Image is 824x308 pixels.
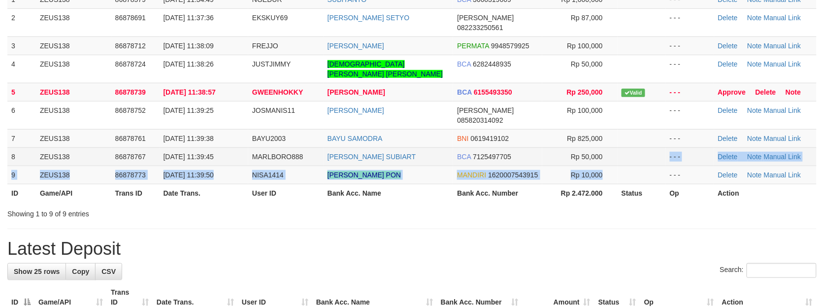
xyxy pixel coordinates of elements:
span: Copy 6282448935 to clipboard [473,60,511,68]
a: Note [748,106,762,114]
span: 86878767 [115,153,146,161]
a: Show 25 rows [7,263,66,280]
th: Bank Acc. Number [453,184,542,202]
td: 3 [7,36,36,55]
th: Trans ID [111,184,160,202]
a: [PERSON_NAME] [328,106,384,114]
span: MARLBORO888 [252,153,303,161]
a: Manual Link [764,42,801,50]
span: Copy 0619419102 to clipboard [471,135,509,142]
th: Op [666,184,714,202]
th: Status [618,184,666,202]
span: Copy 9948579925 to clipboard [491,42,529,50]
span: Rp 10,000 [571,171,603,179]
span: Show 25 rows [14,268,60,275]
a: Delete [718,42,738,50]
td: - - - [666,166,714,184]
span: [DATE] 11:38:57 [164,88,216,96]
th: User ID [248,184,324,202]
span: GWEENHOKKY [252,88,303,96]
a: Note [748,171,762,179]
span: FREJJO [252,42,278,50]
span: [DATE] 11:39:38 [164,135,214,142]
td: 6 [7,101,36,129]
a: Manual Link [764,14,801,22]
h1: Latest Deposit [7,239,817,259]
a: [PERSON_NAME] SETYO [328,14,409,22]
span: Rp 250,000 [567,88,603,96]
a: BAYU SAMODRA [328,135,383,142]
span: Copy 7125497705 to clipboard [473,153,511,161]
span: JUSTJIMMY [252,60,291,68]
a: Note [748,14,762,22]
span: NISA1414 [252,171,284,179]
a: CSV [95,263,122,280]
span: [DATE] 11:39:25 [164,106,214,114]
input: Search: [747,263,817,278]
span: 86878752 [115,106,146,114]
span: [PERSON_NAME] [457,106,514,114]
a: Approve [718,88,746,96]
span: [DATE] 11:37:36 [164,14,214,22]
td: 8 [7,147,36,166]
td: 4 [7,55,36,83]
span: 86878739 [115,88,146,96]
span: [DATE] 11:39:50 [164,171,214,179]
a: Delete [718,106,738,114]
a: Manual Link [764,171,801,179]
th: Bank Acc. Name [324,184,454,202]
span: [DATE] 11:38:26 [164,60,214,68]
a: Note [748,153,762,161]
td: - - - [666,101,714,129]
span: BAYU2003 [252,135,286,142]
a: Note [748,42,762,50]
span: 86878761 [115,135,146,142]
a: Delete [718,135,738,142]
span: 86878712 [115,42,146,50]
a: [DEMOGRAPHIC_DATA][PERSON_NAME] [PERSON_NAME] [328,60,443,78]
td: 2 [7,8,36,36]
span: Rp 87,000 [571,14,603,22]
span: PERMATA [457,42,489,50]
a: Note [748,60,762,68]
th: Rp 2.472.000 [542,184,618,202]
td: ZEUS138 [36,8,111,36]
span: BCA [457,60,471,68]
span: Copy 085820314092 to clipboard [457,116,503,124]
span: [DATE] 11:38:09 [164,42,214,50]
a: Copy [66,263,96,280]
td: 9 [7,166,36,184]
a: Manual Link [764,106,801,114]
span: BCA [457,88,472,96]
td: - - - [666,8,714,36]
td: - - - [666,129,714,147]
a: Delete [718,60,738,68]
th: Game/API [36,184,111,202]
span: Rp 50,000 [571,153,603,161]
a: Delete [756,88,776,96]
th: Action [714,184,817,202]
span: Rp 825,000 [567,135,602,142]
span: Rp 50,000 [571,60,603,68]
span: Copy 6155493350 to clipboard [474,88,512,96]
td: ZEUS138 [36,166,111,184]
label: Search: [720,263,817,278]
span: MANDIRI [457,171,486,179]
a: [PERSON_NAME] [328,88,385,96]
span: [PERSON_NAME] [457,14,514,22]
a: Delete [718,14,738,22]
span: EKSKUY69 [252,14,288,22]
a: Manual Link [764,135,801,142]
td: - - - [666,147,714,166]
span: 86878773 [115,171,146,179]
td: ZEUS138 [36,55,111,83]
span: [DATE] 11:39:45 [164,153,214,161]
td: - - - [666,83,714,101]
span: BCA [457,153,471,161]
a: Note [748,135,762,142]
a: Manual Link [764,60,801,68]
div: Showing 1 to 9 of 9 entries [7,205,336,219]
td: 5 [7,83,36,101]
span: Copy 082233250561 to clipboard [457,24,503,32]
span: Rp 100,000 [567,106,602,114]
